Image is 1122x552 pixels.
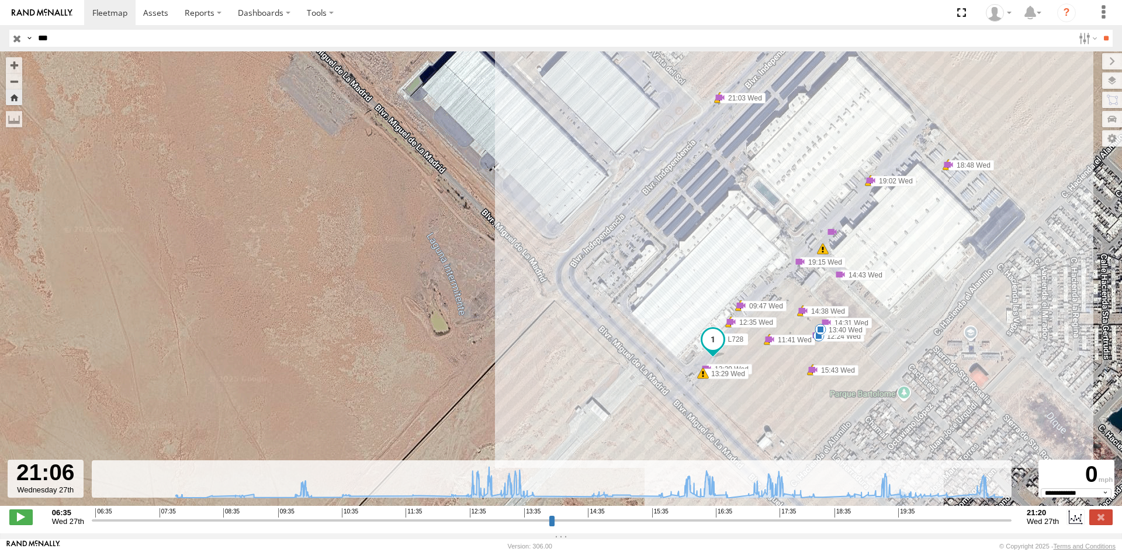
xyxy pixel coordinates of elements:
label: 11:41 Wed [770,335,815,345]
span: 17:35 [780,508,796,518]
span: 09:35 [278,508,295,518]
span: 15:35 [652,508,669,518]
label: 09:47 Wed [741,301,787,311]
button: Zoom in [6,57,22,73]
div: © Copyright 2025 - [999,543,1116,550]
span: 06:35 [95,508,112,518]
span: 07:35 [160,508,176,518]
span: Wed 27th Aug 2025 [52,517,84,526]
a: Visit our Website [6,540,60,552]
button: Zoom out [6,73,22,89]
label: 13:40 Wed [820,325,866,335]
label: Search Query [25,30,34,47]
label: 14:38 Wed [803,306,849,317]
button: Zoom Home [6,89,22,105]
label: 15:43 Wed [813,365,858,376]
div: 7 [826,226,838,238]
span: 14:35 [588,508,604,518]
span: 13:35 [524,508,541,518]
span: 16:35 [716,508,732,518]
label: 12:24 Wed [819,331,864,342]
div: 0 [1040,461,1113,488]
label: Measure [6,111,22,127]
span: 08:35 [223,508,240,518]
span: 12:35 [470,508,486,518]
label: Play/Stop [9,509,33,525]
label: 13:29 Wed [707,364,752,374]
i: ? [1057,4,1076,22]
a: Terms and Conditions [1054,543,1116,550]
span: 18:35 [834,508,851,518]
label: 21:03 Wed [720,93,766,103]
div: Version: 306.00 [508,543,552,550]
div: 8 [817,243,829,255]
span: Wed 27th Aug 2025 [1027,517,1059,526]
span: 10:35 [342,508,358,518]
span: 19:35 [898,508,915,518]
label: 18:48 Wed [948,160,994,171]
span: 11:35 [406,508,422,518]
label: 14:31 Wed [826,318,872,328]
img: rand-logo.svg [12,9,72,17]
label: 12:35 Wed [731,317,777,328]
label: 19:02 Wed [871,176,916,186]
div: Roberto Garcia [982,4,1016,22]
label: 13:29 Wed [703,369,749,379]
label: Close [1089,509,1113,525]
strong: 06:35 [52,508,84,517]
label: 14:43 Wed [840,270,886,280]
label: Search Filter Options [1074,30,1099,47]
strong: 21:20 [1027,508,1059,517]
span: L728 [728,335,744,343]
label: 19:15 Wed [800,257,846,268]
label: Map Settings [1102,130,1122,147]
